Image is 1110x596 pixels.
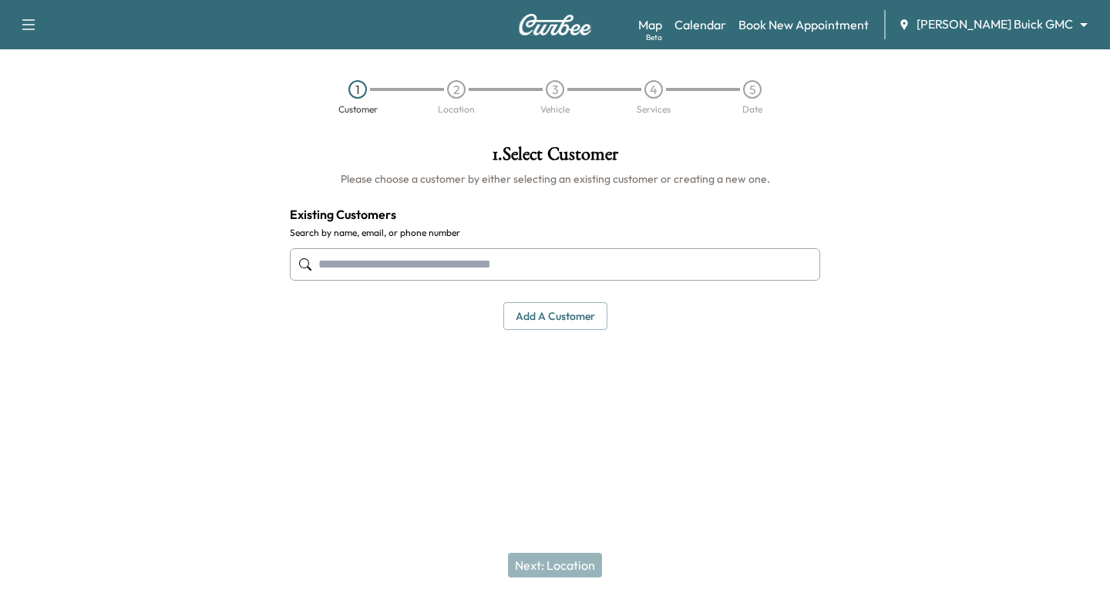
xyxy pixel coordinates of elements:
span: [PERSON_NAME] Buick GMC [917,15,1073,33]
h4: Existing Customers [290,205,820,224]
div: 5 [743,80,762,99]
div: Services [637,105,671,114]
div: 1 [348,80,367,99]
a: MapBeta [638,15,662,34]
img: Curbee Logo [518,14,592,35]
label: Search by name, email, or phone number [290,227,820,239]
div: Location [438,105,475,114]
a: Book New Appointment [738,15,869,34]
div: Beta [646,32,662,43]
div: Customer [338,105,378,114]
div: 2 [447,80,466,99]
h6: Please choose a customer by either selecting an existing customer or creating a new one. [290,171,820,187]
div: 4 [644,80,663,99]
button: Add a customer [503,302,607,331]
a: Calendar [674,15,726,34]
div: 3 [546,80,564,99]
div: Vehicle [540,105,570,114]
h1: 1 . Select Customer [290,145,820,171]
div: Date [742,105,762,114]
